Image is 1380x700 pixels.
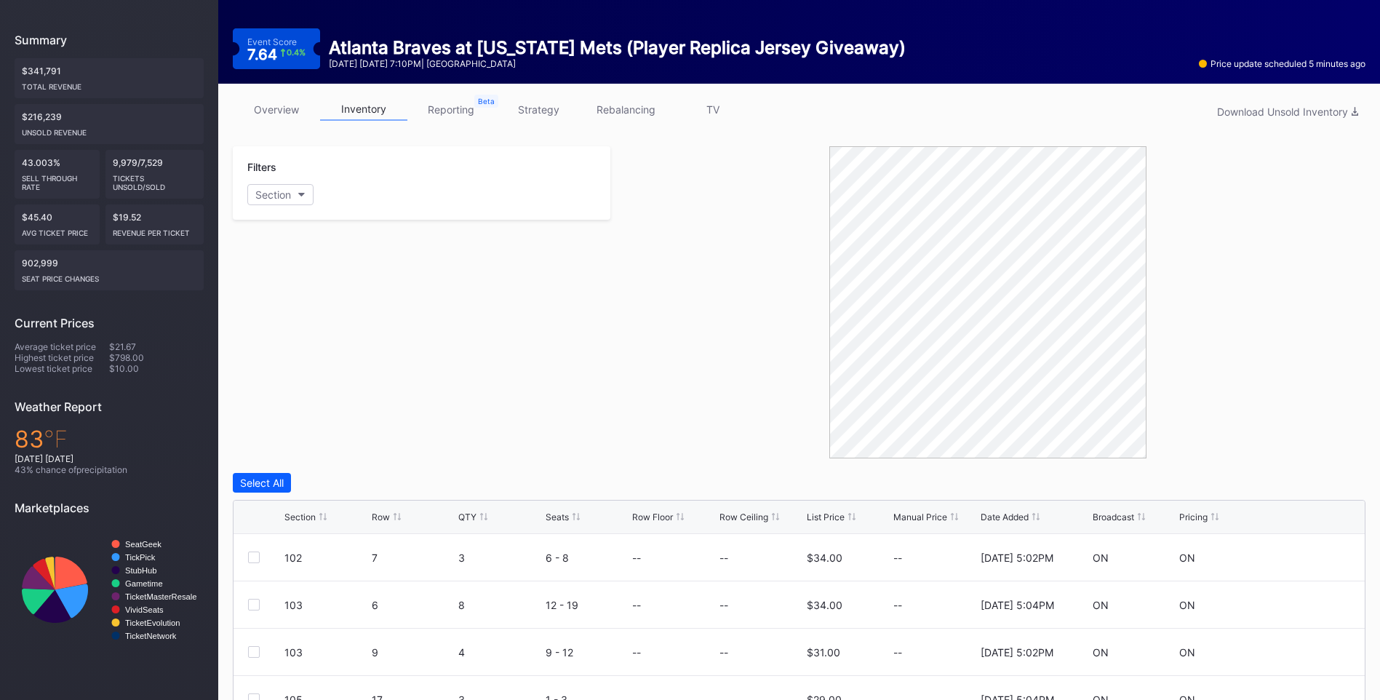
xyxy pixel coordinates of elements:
[284,512,316,522] div: Section
[893,512,947,522] div: Manual Price
[15,33,204,47] div: Summary
[22,122,196,137] div: Unsold Revenue
[372,512,390,522] div: Row
[233,473,291,493] button: Select All
[15,464,204,475] div: 43 % chance of precipitation
[1179,512,1208,522] div: Pricing
[15,526,204,653] svg: Chart title
[893,599,977,611] div: --
[807,646,840,659] div: $31.00
[807,599,842,611] div: $34.00
[15,204,100,244] div: $45.40
[247,184,314,205] button: Section
[15,104,204,144] div: $216,239
[981,646,1053,659] div: [DATE] 5:02PM
[372,552,455,564] div: 7
[247,47,306,62] div: 7.64
[284,646,368,659] div: 103
[1199,58,1365,69] div: Price update scheduled 5 minutes ago
[372,646,455,659] div: 9
[15,316,204,330] div: Current Prices
[255,188,291,201] div: Section
[1093,552,1109,564] div: ON
[15,150,100,199] div: 43.003%
[807,512,845,522] div: List Price
[125,566,157,575] text: StubHub
[22,269,196,283] div: seat price changes
[719,646,728,659] div: --
[981,599,1054,611] div: [DATE] 5:04PM
[546,552,629,564] div: 6 - 8
[981,552,1053,564] div: [DATE] 5:02PM
[125,579,163,588] text: Gametime
[372,599,455,611] div: 6
[1093,646,1109,659] div: ON
[719,552,728,564] div: --
[44,425,68,453] span: ℉
[284,552,368,564] div: 102
[546,646,629,659] div: 9 - 12
[15,58,204,98] div: $341,791
[287,49,306,57] div: 0.4 %
[105,204,204,244] div: $19.52
[22,168,92,191] div: Sell Through Rate
[893,646,977,659] div: --
[15,425,204,453] div: 83
[719,599,728,611] div: --
[1179,552,1195,564] div: ON
[240,477,284,489] div: Select All
[632,552,641,564] div: --
[807,552,842,564] div: $34.00
[15,250,204,290] div: 902,999
[125,553,156,562] text: TickPick
[582,98,669,121] a: rebalancing
[329,37,906,58] div: Atlanta Braves at [US_STATE] Mets (Player Replica Jersey Giveaway)
[669,98,757,121] a: TV
[1093,512,1134,522] div: Broadcast
[113,168,197,191] div: Tickets Unsold/Sold
[233,98,320,121] a: overview
[1210,102,1365,122] button: Download Unsold Inventory
[125,632,177,640] text: TicketNetwork
[15,399,204,414] div: Weather Report
[1093,599,1109,611] div: ON
[632,646,641,659] div: --
[125,592,196,601] text: TicketMasterResale
[458,552,542,564] div: 3
[22,223,92,237] div: Avg ticket price
[546,512,569,522] div: Seats
[15,363,109,374] div: Lowest ticket price
[329,58,906,69] div: [DATE] [DATE] 7:10PM | [GEOGRAPHIC_DATA]
[125,619,180,627] text: TicketEvolution
[1217,106,1358,118] div: Download Unsold Inventory
[458,599,542,611] div: 8
[15,352,109,363] div: Highest ticket price
[407,98,495,121] a: reporting
[105,150,204,199] div: 9,979/7,529
[632,599,641,611] div: --
[15,341,109,352] div: Average ticket price
[495,98,582,121] a: strategy
[1179,646,1195,659] div: ON
[109,352,204,363] div: $798.00
[458,646,542,659] div: 4
[22,76,196,91] div: Total Revenue
[546,599,629,611] div: 12 - 19
[320,98,407,121] a: inventory
[109,341,204,352] div: $21.67
[247,161,596,173] div: Filters
[247,36,297,47] div: Event Score
[719,512,768,522] div: Row Ceiling
[632,512,673,522] div: Row Floor
[284,599,368,611] div: 103
[893,552,977,564] div: --
[15,453,204,464] div: [DATE] [DATE]
[125,540,161,549] text: SeatGeek
[458,512,476,522] div: QTY
[15,501,204,515] div: Marketplaces
[1179,599,1195,611] div: ON
[981,512,1029,522] div: Date Added
[125,605,164,614] text: VividSeats
[109,363,204,374] div: $10.00
[113,223,197,237] div: Revenue per ticket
